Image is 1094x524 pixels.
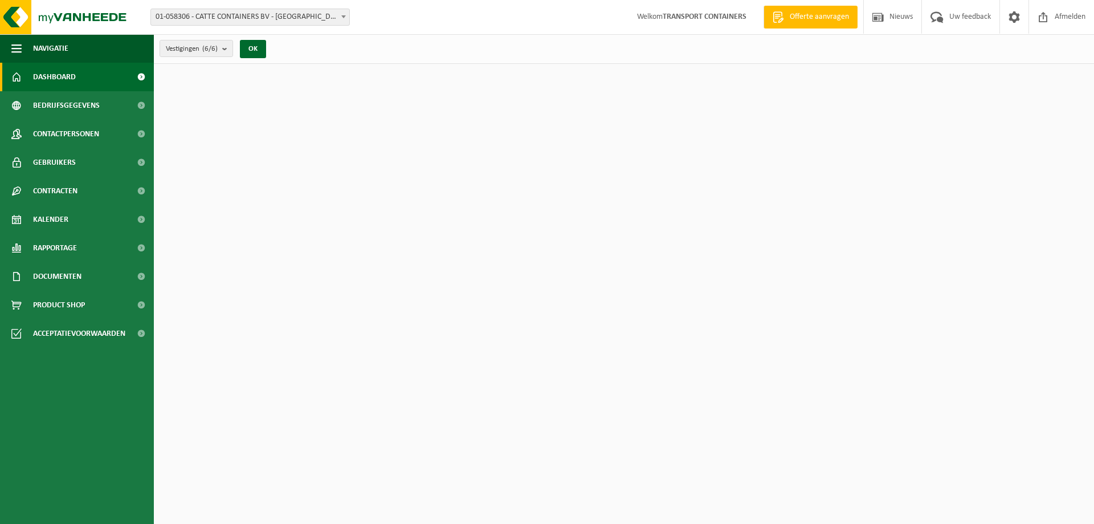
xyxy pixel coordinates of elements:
span: Bedrijfsgegevens [33,91,100,120]
span: Acceptatievoorwaarden [33,319,125,348]
span: Contactpersonen [33,120,99,148]
button: Vestigingen(6/6) [160,40,233,57]
span: Vestigingen [166,40,218,58]
span: Dashboard [33,63,76,91]
span: 01-058306 - CATTE CONTAINERS BV - OUDENAARDE [150,9,350,26]
span: Documenten [33,262,81,291]
span: 01-058306 - CATTE CONTAINERS BV - OUDENAARDE [151,9,349,25]
span: Kalender [33,205,68,234]
button: OK [240,40,266,58]
span: Navigatie [33,34,68,63]
count: (6/6) [202,45,218,52]
a: Offerte aanvragen [764,6,858,29]
span: Offerte aanvragen [787,11,852,23]
span: Gebruikers [33,148,76,177]
strong: TRANSPORT CONTAINERS [663,13,746,21]
span: Product Shop [33,291,85,319]
span: Rapportage [33,234,77,262]
span: Contracten [33,177,77,205]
